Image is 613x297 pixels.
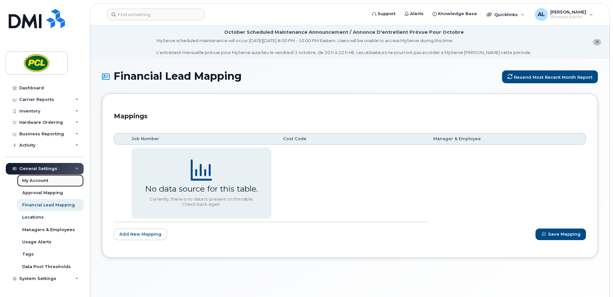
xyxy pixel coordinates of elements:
[143,197,260,207] div: Currently, there is no data to present on this table. Check back again.
[593,39,601,46] button: close notification
[224,29,464,36] div: October Scheduled Maintenance Announcement / Annonce D'entretient Prévue Pour Octobre
[157,38,531,56] div: MyServe scheduled maintenance will occur [DATE][DATE] 8:00 PM - 10:00 PM Eastern. Users will be u...
[535,229,586,240] input: Save Mapping
[427,133,574,145] th: Manager & Employee
[114,111,148,121] h3: Mappings
[277,133,427,145] th: Cost Code
[102,70,598,84] h1: Financial Lead Mapping
[114,229,167,240] a: Add New Mapping
[502,70,598,83] a: Resend most recent month report
[145,184,258,194] div: No data source for this table.
[126,133,277,145] th: Job Number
